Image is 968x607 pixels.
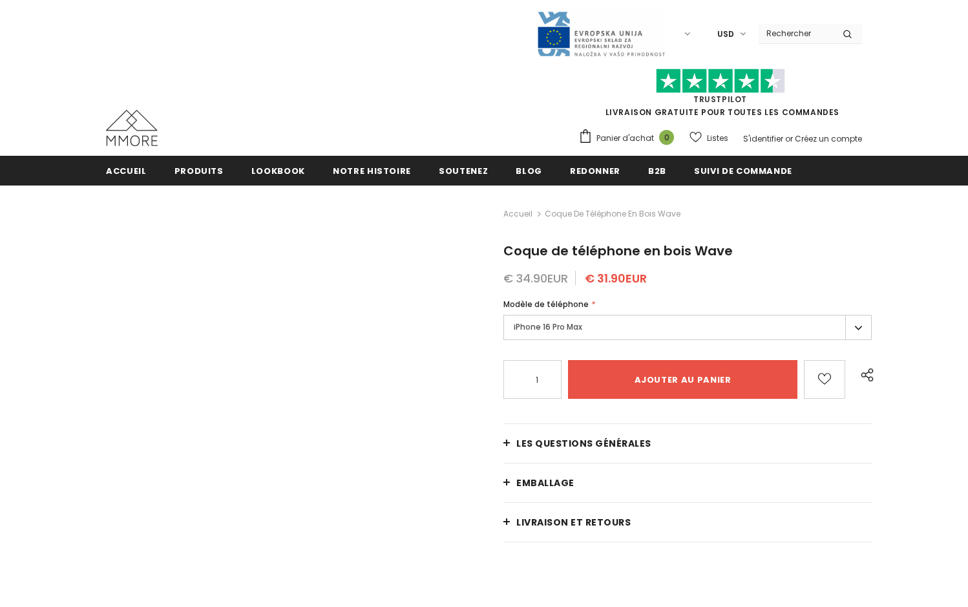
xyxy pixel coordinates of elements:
span: Livraison et retours [516,516,631,529]
a: Créez un compte [795,133,862,144]
span: Listes [707,132,728,145]
a: TrustPilot [693,94,747,105]
label: iPhone 16 Pro Max [503,315,872,340]
span: Les questions générales [516,437,651,450]
input: Ajouter au panier [568,360,797,399]
span: Suivi de commande [694,165,792,177]
a: Livraison et retours [503,503,872,542]
a: EMBALLAGE [503,463,872,502]
a: Suivi de commande [694,156,792,185]
span: LIVRAISON GRATUITE POUR TOUTES LES COMMANDES [578,74,862,118]
a: soutenez [439,156,488,185]
a: Les questions générales [503,424,872,463]
span: Modèle de téléphone [503,299,589,310]
span: Accueil [106,165,147,177]
a: Produits [174,156,224,185]
a: Panier d'achat 0 [578,129,680,148]
span: B2B [648,165,666,177]
a: Accueil [503,206,532,222]
span: € 31.90EUR [585,270,647,286]
span: Produits [174,165,224,177]
span: Blog [516,165,542,177]
span: Redonner [570,165,620,177]
a: S'identifier [743,133,783,144]
span: Coque de téléphone en bois Wave [545,206,680,222]
a: B2B [648,156,666,185]
span: or [785,133,793,144]
a: Redonner [570,156,620,185]
img: Javni Razpis [536,10,666,58]
a: Lookbook [251,156,305,185]
span: Panier d'achat [596,132,654,145]
span: Lookbook [251,165,305,177]
span: EMBALLAGE [516,476,574,489]
a: Listes [689,127,728,149]
a: Blog [516,156,542,185]
a: Javni Razpis [536,28,666,39]
input: Search Site [759,24,833,43]
span: Coque de téléphone en bois Wave [503,242,733,260]
a: Accueil [106,156,147,185]
span: USD [717,28,734,41]
span: Notre histoire [333,165,411,177]
img: Cas MMORE [106,110,158,146]
a: Notre histoire [333,156,411,185]
span: soutenez [439,165,488,177]
span: 0 [659,130,674,145]
span: € 34.90EUR [503,270,568,286]
img: Faites confiance aux étoiles pilotes [656,69,785,94]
